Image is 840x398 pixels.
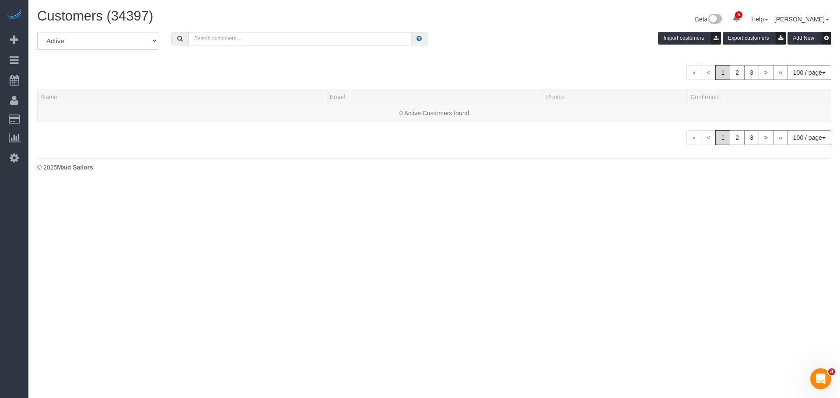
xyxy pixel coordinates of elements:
[542,89,687,105] th: Phone
[687,89,831,105] th: Confirmed
[326,89,542,105] th: Email
[686,130,701,145] span: «
[744,65,759,80] a: 3
[759,65,773,80] a: >
[730,130,745,145] a: 2
[5,9,23,21] img: Automaid Logo
[787,65,831,80] button: 100 / page
[37,163,831,172] div: © 2025
[728,9,745,28] a: 6
[773,130,788,145] a: »
[686,65,701,80] span: «
[686,130,831,145] nav: Pagination navigation
[695,16,722,23] a: Beta
[759,130,773,145] a: >
[701,130,716,145] span: <
[735,11,742,18] span: 6
[744,130,759,145] a: 3
[57,164,93,171] strong: Maid Sailors
[787,32,831,45] button: Add New
[37,8,153,24] span: Customers (34397)
[38,89,326,105] th: Name
[787,130,831,145] button: 100 / page
[701,65,716,80] span: <
[828,368,835,375] span: 3
[773,65,788,80] a: »
[723,32,786,45] button: Export customers
[751,16,768,23] a: Help
[188,32,411,45] input: Search customers ...
[658,32,721,45] button: Import customers
[38,105,831,121] td: 0 Active Customers found
[810,368,831,389] iframe: Intercom live chat
[715,65,730,80] span: 1
[774,16,829,23] a: [PERSON_NAME]
[686,65,831,80] nav: Pagination navigation
[730,65,745,80] a: 2
[707,14,722,25] img: New interface
[715,130,730,145] span: 1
